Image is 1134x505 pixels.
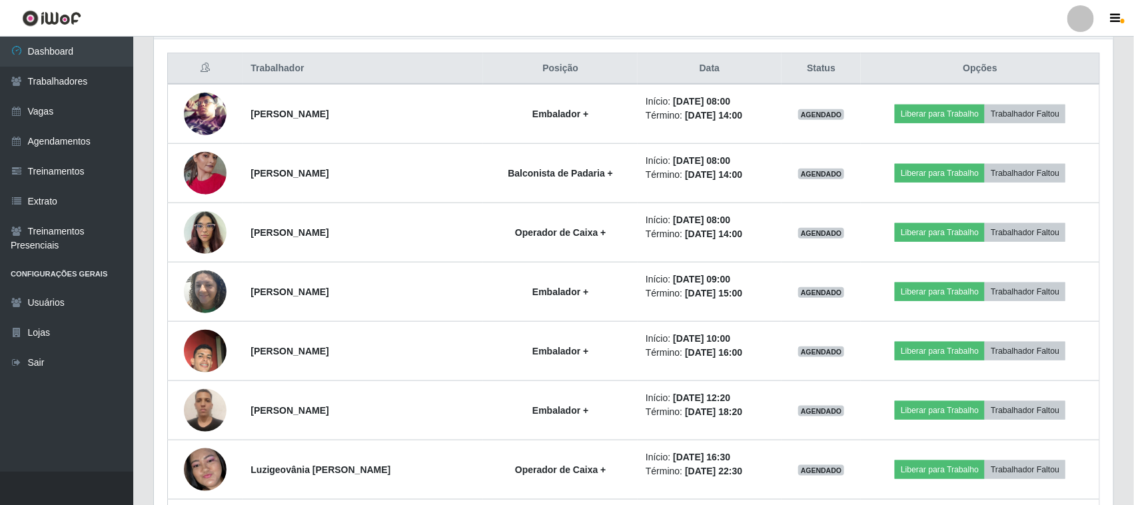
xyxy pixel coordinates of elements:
[251,168,328,179] strong: [PERSON_NAME]
[638,53,782,85] th: Data
[646,272,774,286] li: Início:
[798,406,845,416] span: AGENDADO
[985,282,1065,301] button: Trabalhador Faltou
[646,391,774,405] li: Início:
[532,109,588,119] strong: Embalador +
[895,105,985,123] button: Liberar para Trabalho
[685,288,742,298] time: [DATE] 15:00
[895,282,985,301] button: Liberar para Trabalho
[985,401,1065,420] button: Trabalhador Faltou
[685,406,742,417] time: [DATE] 18:20
[184,263,227,320] img: 1736128144098.jpeg
[646,464,774,478] li: Término:
[646,227,774,241] li: Término:
[861,53,1099,85] th: Opções
[243,53,483,85] th: Trabalhador
[685,229,742,239] time: [DATE] 14:00
[673,392,730,403] time: [DATE] 12:20
[798,346,845,357] span: AGENDADO
[985,342,1065,360] button: Trabalhador Faltou
[985,105,1065,123] button: Trabalhador Faltou
[532,405,588,416] strong: Embalador +
[798,169,845,179] span: AGENDADO
[673,155,730,166] time: [DATE] 08:00
[532,346,588,356] strong: Embalador +
[251,109,328,119] strong: [PERSON_NAME]
[184,135,227,211] img: 1756285916446.jpeg
[646,405,774,419] li: Término:
[985,460,1065,479] button: Trabalhador Faltou
[483,53,638,85] th: Posição
[985,164,1065,183] button: Trabalhador Faltou
[646,332,774,346] li: Início:
[895,342,985,360] button: Liberar para Trabalho
[895,460,985,479] button: Liberar para Trabalho
[646,109,774,123] li: Término:
[515,464,606,475] strong: Operador de Caixa +
[673,96,730,107] time: [DATE] 08:00
[895,164,985,183] button: Liberar para Trabalho
[508,168,613,179] strong: Balconista de Padaria +
[251,286,328,297] strong: [PERSON_NAME]
[798,287,845,298] span: AGENDADO
[184,71,227,157] img: 1606759940192.jpeg
[685,347,742,358] time: [DATE] 16:00
[251,405,328,416] strong: [PERSON_NAME]
[251,227,328,238] strong: [PERSON_NAME]
[515,227,606,238] strong: Operador de Caixa +
[646,213,774,227] li: Início:
[184,313,227,389] img: 1729120016145.jpeg
[673,274,730,284] time: [DATE] 09:00
[646,95,774,109] li: Início:
[646,154,774,168] li: Início:
[673,333,730,344] time: [DATE] 10:00
[251,464,390,475] strong: Luzigeovânia [PERSON_NAME]
[673,215,730,225] time: [DATE] 08:00
[673,452,730,462] time: [DATE] 16:30
[22,10,81,27] img: CoreUI Logo
[532,286,588,297] strong: Embalador +
[646,346,774,360] li: Término:
[782,53,861,85] th: Status
[184,204,227,260] img: 1743385442240.jpeg
[895,401,985,420] button: Liberar para Trabalho
[251,346,328,356] strong: [PERSON_NAME]
[184,382,227,438] img: 1745348003536.jpeg
[798,109,845,120] span: AGENDADO
[798,228,845,239] span: AGENDADO
[685,110,742,121] time: [DATE] 14:00
[646,168,774,182] li: Término:
[895,223,985,242] button: Liberar para Trabalho
[798,465,845,476] span: AGENDADO
[685,169,742,180] time: [DATE] 14:00
[985,223,1065,242] button: Trabalhador Faltou
[646,286,774,300] li: Término:
[685,466,742,476] time: [DATE] 22:30
[646,450,774,464] li: Início:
